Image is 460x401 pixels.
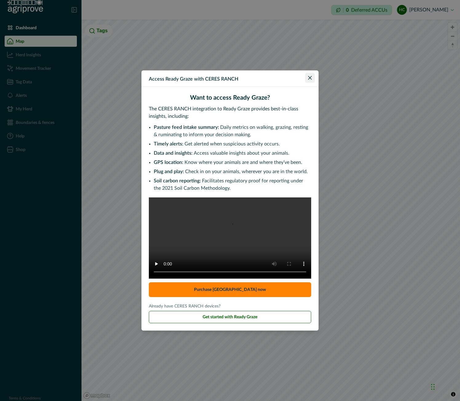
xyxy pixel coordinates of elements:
span: Daily metrics on walking, grazing, resting & ruminating to inform your decision making. [154,125,308,137]
button: Get started with Ready Graze [149,311,311,323]
span: Soil carbon reporting: [154,178,201,183]
span: Check in on your animals, wherever you are in the world. [185,169,308,174]
button: Purchase [GEOGRAPHIC_DATA] now [149,282,311,297]
span: GPS location: [154,160,183,165]
iframe: Chat Widget [429,371,460,401]
header: Access Ready Graze with CERES RANCH [141,70,319,87]
span: Data and insights: [154,151,192,156]
span: Plug and play: [154,169,184,174]
span: Get alerted when suspicious activity occurs. [184,141,280,146]
h2: Want to access Ready Graze? [149,94,311,101]
span: Timely alerts: [154,141,183,146]
div: Drag [431,378,435,396]
p: Already have CERES RANCH devices? [149,303,311,311]
span: Know where your animals are and where they’ve been. [184,160,302,165]
p: The CERES RANCH integration to Ready Graze provides best-in-class insights, including: [149,105,311,120]
span: Pasture feed intake summary: [154,125,219,130]
span: Access valuable insights about your animals. [194,151,289,156]
button: Close [305,73,315,83]
span: Facilitates regulatory proof for reporting under the 2021 Soil Carbon Methodology. [154,178,303,191]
